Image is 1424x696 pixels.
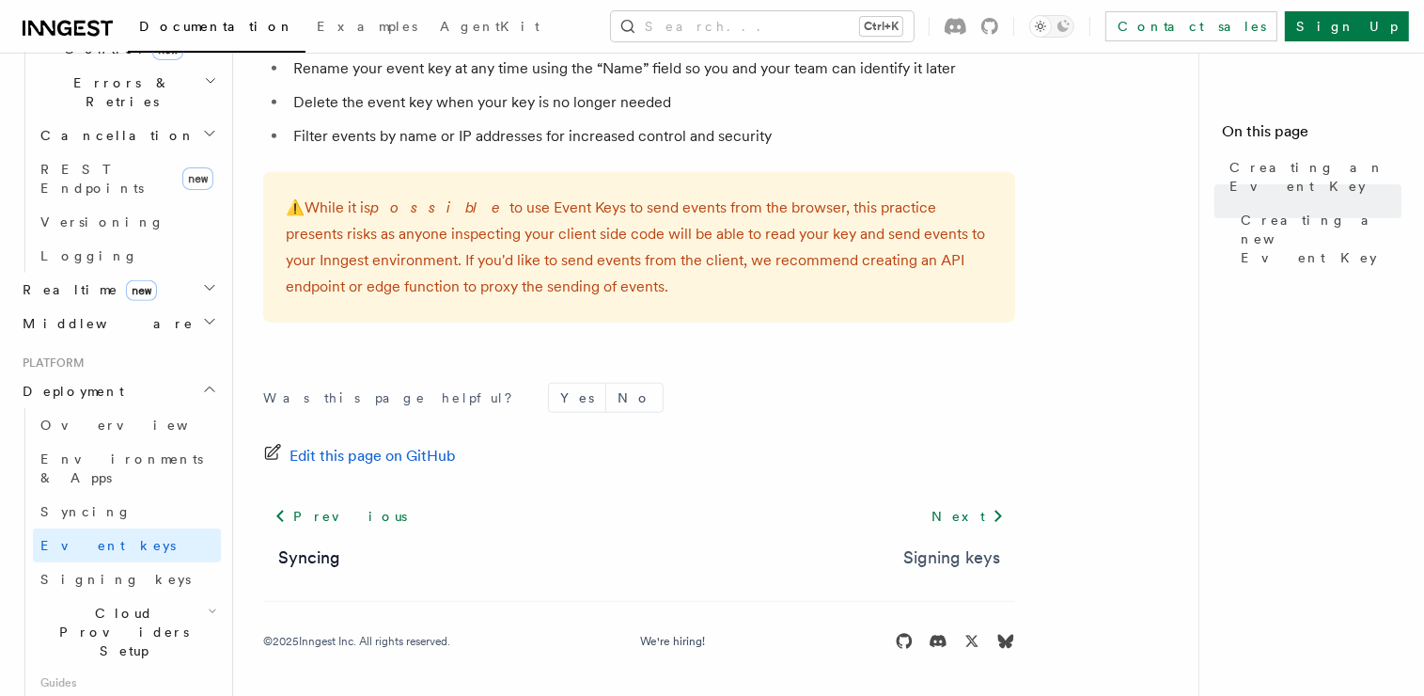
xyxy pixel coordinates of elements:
[288,55,1015,82] li: Rename your event key at any time using the “Name” field so you and your team can identify it later
[289,443,456,469] span: Edit this page on GitHub
[263,443,456,469] a: Edit this page on GitHub
[606,384,663,412] button: No
[305,6,429,51] a: Examples
[40,572,191,587] span: Signing keys
[126,280,157,301] span: new
[40,214,164,229] span: Versioning
[549,384,605,412] button: Yes
[15,280,157,299] span: Realtime
[33,205,221,239] a: Versioning
[33,495,221,529] a: Syncing
[440,19,540,34] span: AgentKit
[15,314,194,333] span: Middleware
[15,382,124,401] span: Deployment
[33,126,196,145] span: Cancellation
[263,634,450,649] div: © 2025 Inngest Inc. All rights reserved.
[1233,203,1401,275] a: Creating a new Event Key
[1241,211,1401,267] span: Creating a new Event Key
[33,408,221,442] a: Overview
[278,545,340,571] a: Syncing
[903,545,1000,571] a: Signing keys
[15,273,221,307] button: Realtimenew
[286,198,305,216] span: ⚠️
[139,19,294,34] span: Documentation
[128,6,305,53] a: Documentation
[40,451,203,485] span: Environments & Apps
[1229,158,1401,196] span: Creating an Event Key
[288,123,1015,150] li: Filter events by name or IP addresses for increased control and security
[288,89,1015,116] li: Delete the event key when your key is no longer needed
[286,195,993,300] p: While it is to use Event Keys to send events from the browser, this practice presents risks as an...
[33,119,221,152] button: Cancellation
[611,11,914,41] button: Search...Ctrl+K
[1222,120,1401,150] h4: On this page
[263,388,525,407] p: Was this page helpful?
[182,167,213,190] span: new
[40,162,144,196] span: REST Endpoints
[1105,11,1277,41] a: Contact sales
[33,442,221,495] a: Environments & Apps
[33,604,208,660] span: Cloud Providers Setup
[317,19,417,34] span: Examples
[1222,150,1401,203] a: Creating an Event Key
[920,499,1015,533] a: Next
[15,356,85,371] span: Platform
[40,248,138,263] span: Logging
[370,198,509,216] em: possible
[15,374,221,408] button: Deployment
[263,499,418,533] a: Previous
[33,529,221,562] a: Event keys
[640,634,705,649] a: We're hiring!
[33,596,221,668] button: Cloud Providers Setup
[40,418,234,433] span: Overview
[33,73,204,111] span: Errors & Retries
[33,152,221,205] a: REST Endpointsnew
[429,6,551,51] a: AgentKit
[33,66,221,119] button: Errors & Retries
[33,239,221,273] a: Logging
[860,17,902,36] kbd: Ctrl+K
[33,562,221,596] a: Signing keys
[1285,11,1409,41] a: Sign Up
[15,307,221,340] button: Middleware
[1029,15,1074,38] button: Toggle dark mode
[40,504,132,519] span: Syncing
[40,538,176,553] span: Event keys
